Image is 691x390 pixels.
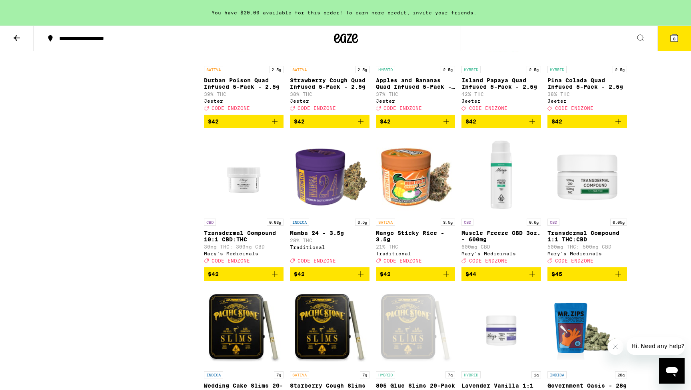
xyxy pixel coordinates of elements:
span: CODE ENDZONE [212,105,250,111]
span: CODE ENDZONE [469,258,507,263]
p: 28% THC [290,238,369,243]
p: SATIVA [290,371,309,378]
p: 0.03g [267,219,284,226]
div: Mary's Medicinals [204,251,284,256]
div: Mary's Medicinals [461,251,541,256]
img: Mary's Medicinals - Muscle Freeze CBD 3oz. - 600mg [461,135,541,215]
span: $42 [465,118,476,125]
span: $42 [380,118,391,125]
p: Transdermal Compound 10:1 CBD:THC [204,230,284,243]
img: Pacific Stone - Starberry Cough Slims 20-Pack - 7g [290,287,369,367]
button: Add to bag [204,115,284,128]
p: 0.6g [527,219,541,226]
span: 8 [673,36,675,41]
span: $42 [208,118,219,125]
span: $44 [465,271,476,277]
p: 37% THC [376,92,455,97]
iframe: Close message [607,339,623,355]
span: CODE ENDZONE [298,258,336,263]
div: Mary's Medicinals [547,251,627,256]
button: Add to bag [547,115,627,128]
a: Open page for Mamba 24 - 3.5g from Traditional [290,135,369,267]
p: 3.5g [355,219,369,226]
button: Add to bag [290,267,369,281]
p: Pina Colada Quad Infused 5-Pack - 2.5g [547,77,627,90]
p: 39% THC [204,92,284,97]
p: 0.05g [610,219,627,226]
span: CODE ENDZONE [555,105,593,111]
p: INDICA [204,371,223,378]
div: Jeeter [547,98,627,103]
p: HYBRID [376,66,395,73]
div: Jeeter [461,98,541,103]
span: CODE ENDZONE [298,105,336,111]
p: 42% THC [461,92,541,97]
p: INDICA [547,371,567,378]
p: 7g [274,371,284,378]
p: Mango Sticky Rice - 3.5g [376,230,455,243]
a: Open page for Muscle Freeze CBD 3oz. - 600mg from Mary's Medicinals [461,135,541,267]
button: Add to bag [547,267,627,281]
p: Durban Poison Quad Infused 5-Pack - 2.5g [204,77,284,90]
div: Jeeter [204,98,284,103]
span: CODE ENDZONE [555,258,593,263]
span: $42 [294,118,305,125]
p: Strawberry Cough Quad Infused 5-Pack - 2.5g [290,77,369,90]
p: 1g [531,371,541,378]
span: CODE ENDZONE [383,258,422,263]
p: HYBRID [461,371,481,378]
p: 3.5g [441,219,455,226]
p: 2.5g [269,66,284,73]
span: CODE ENDZONE [383,105,422,111]
p: HYBRID [547,66,567,73]
p: Government Oasis - 28g [547,382,627,389]
span: $42 [551,118,562,125]
button: Add to bag [290,115,369,128]
img: Mary's Medicinals - Transdermal Compound 1:1 THC:CBD [547,135,627,215]
span: You have $20.00 available for this order! To earn more credit, [212,10,410,15]
p: 38% THC [547,92,627,97]
img: Mary's Medicinals - Lavender Vanilla 1:1 CBD:THC Transdermal Cream - 1000mg [461,287,541,367]
iframe: Button to launch messaging window [659,358,685,384]
p: 38% THC [290,92,369,97]
p: SATIVA [376,219,395,226]
p: 30mg THC: 300mg CBD [204,244,284,249]
p: 28g [615,371,627,378]
div: Traditional [376,251,455,256]
div: Traditional [290,245,369,250]
a: Open page for Transdermal Compound 10:1 CBD:THC from Mary's Medicinals [204,135,284,267]
p: 7g [360,371,369,378]
p: 500mg THC: 500mg CBD [547,244,627,249]
span: CODE ENDZONE [469,105,507,111]
p: CBD [204,219,216,226]
span: CODE ENDZONE [212,258,250,263]
iframe: Message from company [627,337,685,355]
button: Add to bag [461,115,541,128]
img: Traditional - Mango Sticky Rice - 3.5g [376,135,455,215]
div: Jeeter [290,98,369,103]
a: Open page for Mango Sticky Rice - 3.5g from Traditional [376,135,455,267]
p: INDICA [290,219,309,226]
a: Open page for Transdermal Compound 1:1 THC:CBD from Mary's Medicinals [547,135,627,267]
span: invite your friends. [410,10,479,15]
div: Jeeter [376,98,455,103]
button: 8 [657,26,691,51]
p: Transdermal Compound 1:1 THC:CBD [547,230,627,243]
p: CBD [461,219,473,226]
p: 2.5g [613,66,627,73]
p: 2.5g [527,66,541,73]
button: Add to bag [204,267,284,281]
p: 7g [445,371,455,378]
p: 21% THC [376,244,455,249]
img: Pacific Stone - Wedding Cake Slims 20-Pack - 7g [204,287,284,367]
p: CBD [547,219,559,226]
p: HYBRID [461,66,481,73]
button: Add to bag [461,267,541,281]
p: HYBRID [376,371,395,378]
img: Mr. Zips - Government Oasis - 28g [547,287,627,367]
p: 2.5g [355,66,369,73]
p: Island Papaya Quad Infused 5-Pack - 2.5g [461,77,541,90]
p: Mamba 24 - 3.5g [290,230,369,236]
p: SATIVA [204,66,223,73]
